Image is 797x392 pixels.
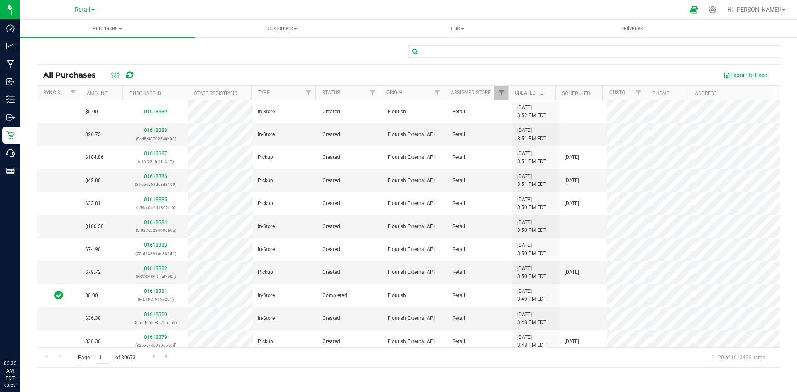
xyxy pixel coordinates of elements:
[258,131,275,139] span: In-Store
[545,20,719,37] a: Deliveries
[323,108,340,116] span: Created
[66,86,80,100] a: Filter
[144,219,167,225] a: 01618384
[494,86,508,100] a: Filter
[517,265,546,280] span: [DATE] 3:50 PM EDT
[43,90,75,95] a: Sync Status
[87,90,108,96] a: Amount
[452,292,465,299] span: Retail
[695,90,716,96] a: Address
[161,351,173,362] a: Go to the last page
[128,341,183,349] p: (82c6c74b929dbe0d)
[517,334,546,349] span: [DATE] 3:48 PM EDT
[323,131,340,139] span: Created
[144,334,167,340] a: 01618379
[370,25,544,32] span: Tills
[4,360,16,382] p: 06:35 AM EDT
[322,90,340,95] a: Status
[388,131,435,139] span: Flourish External API
[144,242,167,248] a: 01618383
[323,268,340,276] span: Created
[323,246,340,253] span: Created
[451,90,491,95] a: Assigned Store
[323,200,340,207] span: Created
[20,25,195,32] span: Purchases
[323,177,340,185] span: Created
[144,312,167,317] a: 01618380
[388,108,406,116] span: Flourish
[6,149,15,157] inline-svg: Call Center
[565,268,579,276] span: [DATE]
[258,292,275,299] span: In-Store
[727,6,781,13] span: Hi, [PERSON_NAME]!
[4,382,16,388] p: 08/23
[517,127,546,142] span: [DATE] 3:51 PM EDT
[144,151,167,156] a: 01618387
[517,173,546,188] span: [DATE] 3:51 PM EDT
[128,273,183,280] p: (839339390fad2e8a)
[323,153,340,161] span: Created
[144,288,167,294] a: 01618381
[452,177,465,185] span: Retail
[85,108,98,116] span: $0.00
[128,295,183,303] p: (METRC: 6157201)
[388,200,435,207] span: Flourish External API
[95,351,110,364] input: 1
[258,108,275,116] span: In-Store
[128,204,183,212] p: (a54ac2a6d1802cf0)
[369,20,544,37] a: Tills
[388,246,435,253] span: Flourish External API
[71,351,142,364] span: Page of 80673
[85,314,101,322] span: $36.38
[258,246,275,253] span: In-Store
[388,177,435,185] span: Flourish External API
[144,109,167,114] a: 01618389
[130,90,161,96] a: Purchase ID
[452,314,465,322] span: Retail
[8,326,33,351] iframe: Resource center
[194,90,237,96] a: State Registry ID
[75,6,90,13] span: Retail
[517,287,546,303] span: [DATE] 3:49 PM EDT
[565,177,579,185] span: [DATE]
[652,90,669,96] a: Phone
[6,167,15,175] inline-svg: Reports
[6,113,15,122] inline-svg: Outbound
[517,104,546,119] span: [DATE] 3:52 PM EDT
[128,226,183,234] p: (5f027c2224906b9a)
[685,2,703,18] span: Open Ecommerce Menu
[452,338,465,346] span: Retail
[144,173,167,179] a: 01618386
[54,290,63,301] span: In Sync
[85,246,101,253] span: $74.90
[258,200,273,207] span: Pickup
[6,42,15,50] inline-svg: Analytics
[144,265,167,271] a: 01618382
[452,268,465,276] span: Retail
[452,153,465,161] span: Retail
[718,68,774,82] button: Export to Excel
[452,223,465,231] span: Retail
[562,90,590,96] a: Scheduled
[258,314,275,322] span: In-Store
[565,338,579,346] span: [DATE]
[6,95,15,104] inline-svg: Inventory
[388,292,406,299] span: Flourish
[609,90,635,95] a: Customer
[388,223,435,231] span: Flourish External API
[258,268,273,276] span: Pickup
[430,86,444,100] a: Filter
[517,196,546,212] span: [DATE] 3:50 PM EDT
[128,158,183,166] p: (c19f734bf1f43ff7)
[323,223,340,231] span: Created
[128,250,183,258] p: (75bf138916c882d5)
[6,60,15,68] inline-svg: Manufacturing
[144,197,167,202] a: 01618385
[452,246,465,253] span: Retail
[258,223,275,231] span: In-Store
[565,153,579,161] span: [DATE]
[6,78,15,86] inline-svg: Inbound
[128,135,183,143] p: (8ed5f087026a0b38)
[707,6,718,14] div: Manage settings
[386,90,402,95] a: Origin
